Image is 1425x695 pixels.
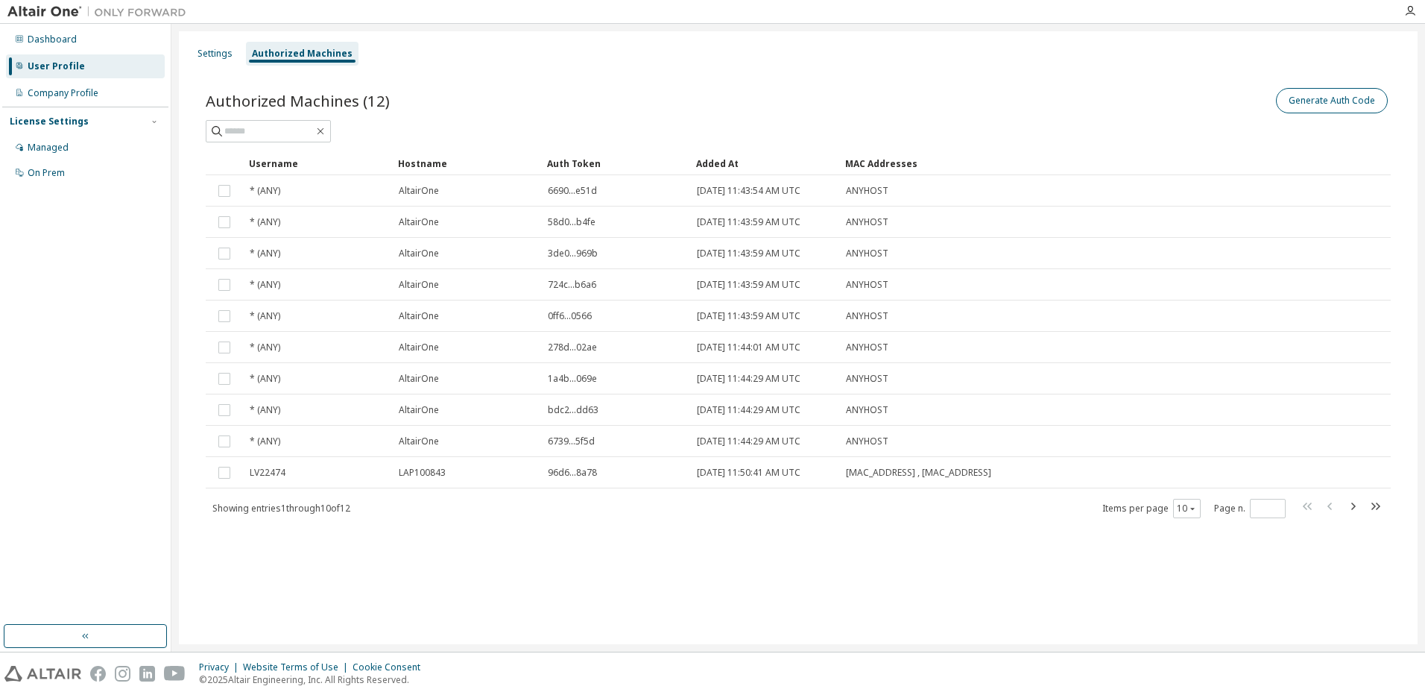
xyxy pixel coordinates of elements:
[398,151,535,175] div: Hostname
[164,666,186,682] img: youtube.svg
[697,467,800,479] span: [DATE] 11:50:41 AM UTC
[250,216,280,228] span: * (ANY)
[199,661,243,673] div: Privacy
[199,673,429,686] p: © 2025 Altair Engineering, Inc. All Rights Reserved.
[28,60,85,72] div: User Profile
[1177,503,1197,515] button: 10
[846,279,888,291] span: ANYHOST
[353,661,429,673] div: Cookie Consent
[399,467,446,479] span: LAP100843
[399,310,439,322] span: AltairOne
[547,151,684,175] div: Auth Token
[250,404,280,416] span: * (ANY)
[697,310,800,322] span: [DATE] 11:43:59 AM UTC
[206,90,390,111] span: Authorized Machines (12)
[697,185,800,197] span: [DATE] 11:43:54 AM UTC
[28,87,98,99] div: Company Profile
[696,151,833,175] div: Added At
[399,216,439,228] span: AltairOne
[28,167,65,179] div: On Prem
[250,435,280,447] span: * (ANY)
[548,467,597,479] span: 96d6...8a78
[90,666,106,682] img: facebook.svg
[7,4,194,19] img: Altair One
[548,310,592,322] span: 0ff6...0566
[846,216,888,228] span: ANYHOST
[243,661,353,673] div: Website Terms of Use
[697,373,800,385] span: [DATE] 11:44:29 AM UTC
[1102,499,1201,518] span: Items per page
[28,34,77,45] div: Dashboard
[548,279,596,291] span: 724c...b6a6
[548,342,597,353] span: 278d...02ae
[399,248,439,260] span: AltairOne
[250,342,280,353] span: * (ANY)
[846,185,888,197] span: ANYHOST
[250,185,280,197] span: * (ANY)
[250,248,280,260] span: * (ANY)
[697,404,800,416] span: [DATE] 11:44:29 AM UTC
[399,279,439,291] span: AltairOne
[399,435,439,447] span: AltairOne
[115,666,130,682] img: instagram.svg
[697,216,800,228] span: [DATE] 11:43:59 AM UTC
[198,48,233,60] div: Settings
[548,404,598,416] span: bdc2...dd63
[399,185,439,197] span: AltairOne
[846,467,991,479] span: [MAC_ADDRESS] , [MAC_ADDRESS]
[846,248,888,260] span: ANYHOST
[548,185,597,197] span: 6690...e51d
[548,373,597,385] span: 1a4b...069e
[4,666,81,682] img: altair_logo.svg
[846,342,888,353] span: ANYHOST
[1276,88,1388,113] button: Generate Auth Code
[212,502,350,515] span: Showing entries 1 through 10 of 12
[846,373,888,385] span: ANYHOST
[697,435,800,447] span: [DATE] 11:44:29 AM UTC
[250,310,280,322] span: * (ANY)
[846,310,888,322] span: ANYHOST
[250,467,285,479] span: LV22474
[252,48,353,60] div: Authorized Machines
[846,435,888,447] span: ANYHOST
[697,248,800,260] span: [DATE] 11:43:59 AM UTC
[697,279,800,291] span: [DATE] 11:43:59 AM UTC
[845,151,1239,175] div: MAC Addresses
[249,151,386,175] div: Username
[548,216,595,228] span: 58d0...b4fe
[10,116,89,128] div: License Settings
[399,404,439,416] span: AltairOne
[548,435,595,447] span: 6739...5f5d
[28,142,69,154] div: Managed
[399,373,439,385] span: AltairOne
[1214,499,1286,518] span: Page n.
[399,342,439,353] span: AltairOne
[697,342,800,353] span: [DATE] 11:44:01 AM UTC
[139,666,155,682] img: linkedin.svg
[250,373,280,385] span: * (ANY)
[250,279,280,291] span: * (ANY)
[548,248,598,260] span: 3de0...969b
[846,404,888,416] span: ANYHOST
